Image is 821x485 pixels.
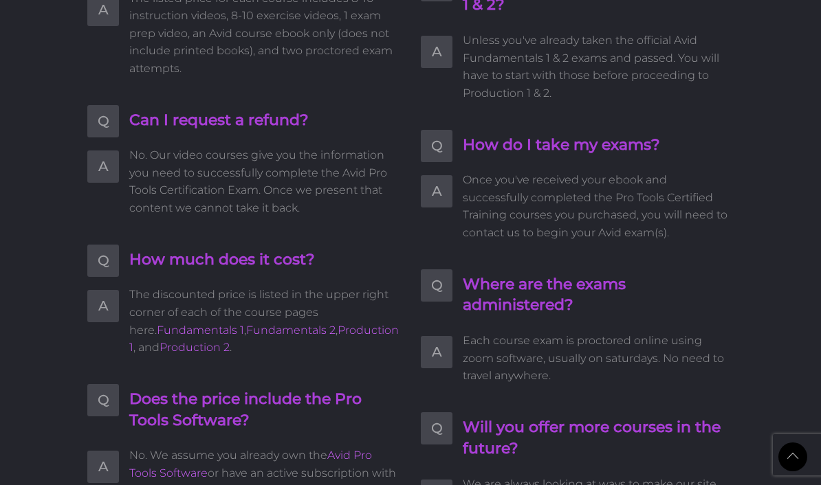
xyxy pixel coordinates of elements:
a: Fundamentals 1 [157,324,244,337]
a: Fundamentals 2 [246,324,336,337]
h4: Where are the exams administered? [463,274,734,317]
a: Production 2 [160,341,230,354]
span: A [87,451,119,483]
span: A [87,150,119,183]
span: Q [87,245,119,277]
span: Each course exam is proctored online using zoom software, usually on saturdays. No need to travel... [463,332,734,385]
h4: How do I take my exams? [463,135,734,156]
h4: Can I request a refund? [129,110,400,131]
span: Unless you've already taken the official Avid Fundamentals 1 & 2 exams and passed. You will have ... [463,32,734,102]
span: A [87,290,119,322]
span: Q [87,384,119,416]
h4: Will you offer more courses in the future? [463,417,734,460]
a: Back to Top [778,442,807,471]
span: Q [421,412,452,444]
span: Q [421,130,452,162]
h4: Does the price include the Pro Tools Software? [129,389,400,431]
span: The discounted price is listed in the upper right corner of each of the course pages here. , , , ... [129,286,400,356]
span: A [421,36,452,68]
span: A [421,336,452,368]
span: Once you've received your ebook and successfully completed the Pro Tools Certified Training cours... [463,171,734,241]
span: Q [421,269,452,302]
h4: How much does it cost? [129,249,400,271]
span: A [421,175,452,207]
span: Q [87,105,119,137]
span: No. Our video courses give you the information you need to successfully complete the Avid Pro Too... [129,146,400,216]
